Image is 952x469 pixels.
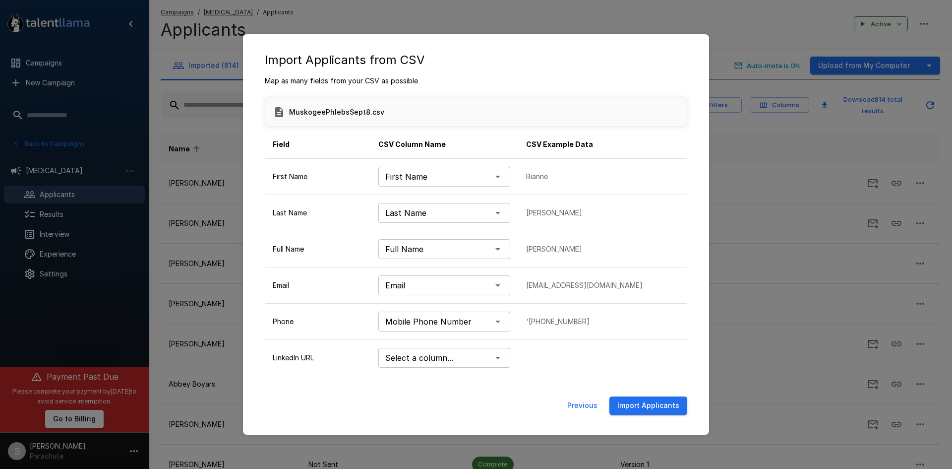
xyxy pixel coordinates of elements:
[273,172,362,182] p: First Name
[253,44,699,76] h2: Import Applicants from CSV
[273,208,362,218] p: Last Name
[526,172,679,182] p: Rianne
[265,131,370,159] th: Field
[563,397,601,415] button: Previous
[526,280,679,290] p: [EMAIL_ADDRESS][DOMAIN_NAME]
[378,275,510,295] div: Email
[265,76,687,86] p: Map as many fields from your CSV as possible
[518,131,687,159] th: CSV Example Data
[289,107,384,117] p: MuskogeePhlebsSept8.csv
[273,244,362,254] p: Full Name
[378,203,510,223] div: Last Name
[526,244,679,254] p: [PERSON_NAME]
[378,167,510,187] div: First Name
[526,208,679,218] p: [PERSON_NAME]
[378,239,510,259] div: Full Name
[378,312,510,332] div: Mobile Phone Number
[273,280,362,290] p: Email
[273,353,362,363] p: LinkedIn URL
[526,317,679,327] p: '[PHONE_NUMBER]
[370,131,518,159] th: CSV Column Name
[273,317,362,327] p: Phone
[609,397,687,415] button: Import Applicants
[378,348,510,368] div: Select a column...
